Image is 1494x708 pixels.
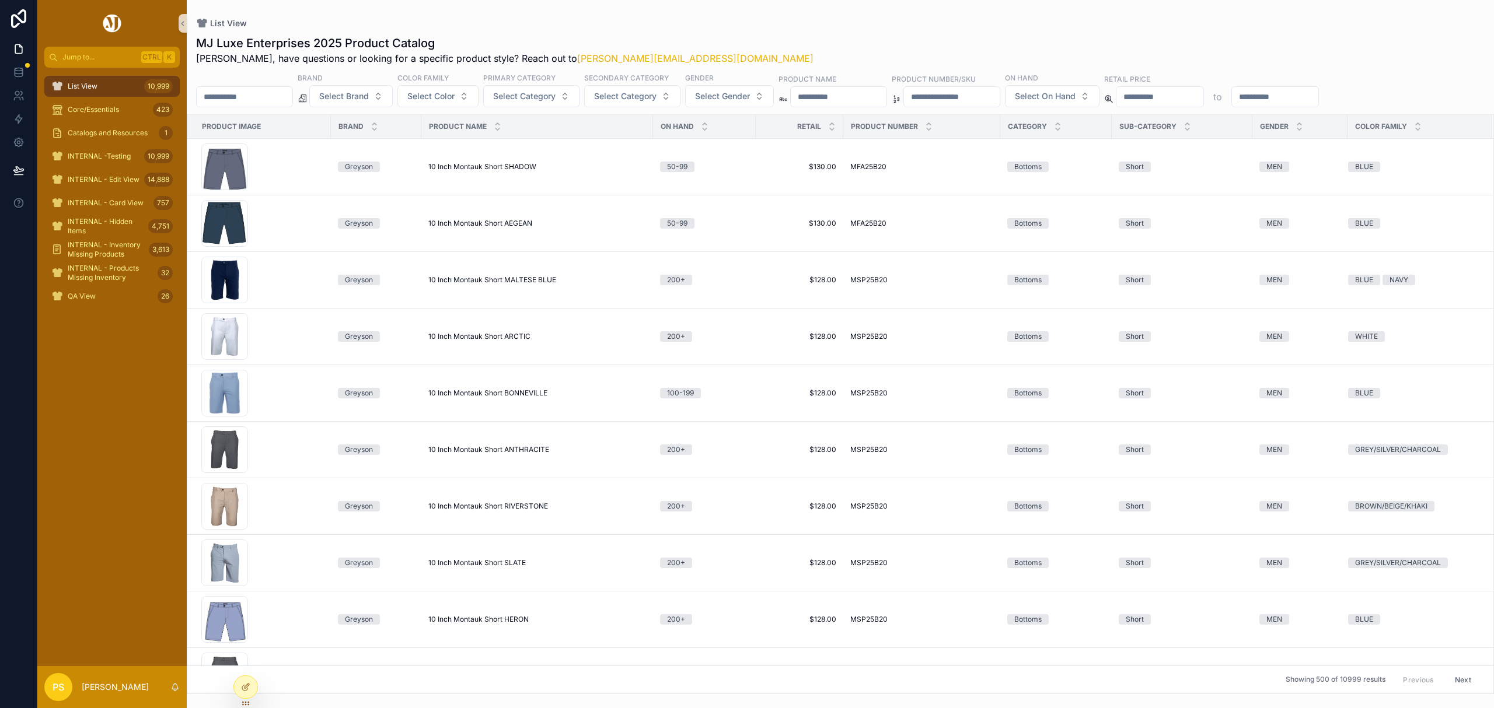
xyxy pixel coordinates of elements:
[850,219,886,228] span: MFA25B20
[196,51,814,65] span: [PERSON_NAME], have questions or looking for a specific product style? Reach out to
[428,615,529,624] span: 10 Inch Montauk Short HERON
[345,558,373,568] div: Greyson
[1126,558,1144,568] div: Short
[667,218,687,229] div: 50-99
[1126,388,1144,398] div: Short
[850,275,993,285] a: MSP25B20
[850,445,993,454] a: MSP25B20
[594,90,657,102] span: Select Category
[1008,122,1047,131] span: Category
[1355,218,1373,229] div: BLUE
[1007,614,1105,625] a: Bottoms
[763,388,836,398] a: $128.00
[851,122,918,131] span: Product Number
[660,558,749,568] a: 200+
[763,219,836,228] a: $130.00
[667,501,685,511] div: 200+
[44,216,180,237] a: INTERNAL - Hidden Items4,751
[850,502,888,511] span: MSP25B20
[763,615,836,624] a: $128.00
[1119,614,1245,625] a: Short
[68,82,97,91] span: List View
[309,85,393,107] button: Select Button
[850,332,888,341] span: MSP25B20
[158,289,173,303] div: 26
[667,388,694,398] div: 100-199
[1119,444,1245,455] a: Short
[345,444,373,455] div: Greyson
[428,162,646,171] a: 10 Inch Montauk Short SHADOW
[695,90,750,102] span: Select Gender
[1126,162,1144,172] div: Short
[44,169,180,190] a: INTERNAL - Edit View14,888
[685,72,714,83] label: Gender
[850,558,888,567] span: MSP25B20
[797,122,821,131] span: Retail
[1355,388,1373,398] div: BLUE
[428,558,646,567] a: 10 Inch Montauk Short SLATE
[763,558,836,567] a: $128.00
[1266,331,1282,342] div: MEN
[1213,90,1222,104] p: to
[850,162,886,171] span: MFA25B20
[1355,614,1373,625] div: BLUE
[667,275,685,285] div: 200+
[1126,614,1144,625] div: Short
[101,14,123,33] img: App logo
[1007,218,1105,229] a: Bottoms
[763,502,836,511] a: $128.00
[850,445,888,454] span: MSP25B20
[345,501,373,511] div: Greyson
[1259,275,1341,285] a: MEN
[1355,122,1407,131] span: Color Family
[1266,275,1282,285] div: MEN
[1266,388,1282,398] div: MEN
[407,90,455,102] span: Select Color
[667,614,685,625] div: 200+
[1266,558,1282,568] div: MEN
[345,218,373,229] div: Greyson
[850,388,993,398] a: MSP25B20
[196,35,814,51] h1: MJ Luxe Enterprises 2025 Product Catalog
[144,173,173,187] div: 14,888
[1007,162,1105,172] a: Bottoms
[1259,162,1341,172] a: MEN
[1348,162,1478,172] a: BLUE
[1348,388,1478,398] a: BLUE
[850,275,888,285] span: MSP25B20
[62,52,137,62] span: Jump to...
[338,444,414,455] a: Greyson
[68,292,96,301] span: QA View
[428,502,548,511] span: 10 Inch Montauk Short RIVERSTONE
[345,388,373,398] div: Greyson
[1014,444,1042,455] div: Bottoms
[660,501,749,511] a: 200+
[1014,388,1042,398] div: Bottoms
[68,217,144,236] span: INTERNAL - Hidden Items
[1126,218,1144,229] div: Short
[1259,444,1341,455] a: MEN
[1447,671,1479,689] button: Next
[319,90,369,102] span: Select Brand
[1348,614,1478,625] a: BLUE
[1126,275,1144,285] div: Short
[763,275,836,285] a: $128.00
[850,332,993,341] a: MSP25B20
[483,85,580,107] button: Select Button
[1259,388,1341,398] a: MEN
[428,445,549,454] span: 10 Inch Montauk Short ANTHRACITE
[1259,501,1341,511] a: MEN
[1119,388,1245,398] a: Short
[660,331,749,342] a: 200+
[153,103,173,117] div: 423
[1014,331,1042,342] div: Bottoms
[1119,558,1245,568] a: Short
[428,388,646,398] a: 10 Inch Montauk Short BONNEVILLE
[685,85,774,107] button: Select Button
[1355,444,1441,455] div: GREY/SILVER/CHARCOAL
[338,122,364,131] span: Brand
[338,331,414,342] a: Greyson
[428,332,646,341] a: 10 Inch Montauk Short ARCTIC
